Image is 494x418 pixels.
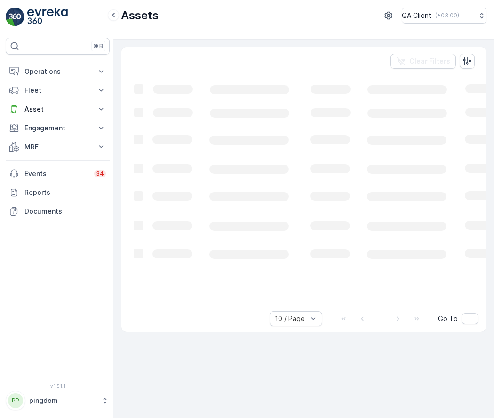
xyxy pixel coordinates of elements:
[24,104,91,114] p: Asset
[24,169,88,178] p: Events
[6,391,110,410] button: PPpingdom
[6,81,110,100] button: Fleet
[24,123,91,133] p: Engagement
[6,100,110,119] button: Asset
[6,137,110,156] button: MRF
[6,119,110,137] button: Engagement
[402,8,486,24] button: QA Client(+03:00)
[6,383,110,389] span: v 1.51.1
[24,207,106,216] p: Documents
[94,42,103,50] p: ⌘B
[24,86,91,95] p: Fleet
[6,183,110,202] a: Reports
[6,164,110,183] a: Events34
[24,67,91,76] p: Operations
[96,170,104,177] p: 34
[435,12,459,19] p: ( +03:00 )
[409,56,450,66] p: Clear Filters
[6,202,110,221] a: Documents
[24,142,91,152] p: MRF
[390,54,456,69] button: Clear Filters
[6,8,24,26] img: logo
[402,11,431,20] p: QA Client
[6,62,110,81] button: Operations
[8,393,23,408] div: PP
[27,8,68,26] img: logo_light-DOdMpM7g.png
[438,314,458,323] span: Go To
[24,188,106,197] p: Reports
[29,396,96,405] p: pingdom
[121,8,159,23] p: Assets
